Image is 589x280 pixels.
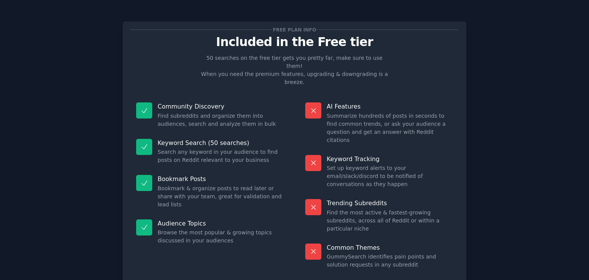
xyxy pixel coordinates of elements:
[158,139,284,147] p: Keyword Search (50 searches)
[271,26,318,34] span: Free plan info
[158,184,284,209] dd: Bookmark & organize posts to read later or share with your team, great for validation and lead lists
[327,102,453,110] p: AI Features
[327,209,453,233] dd: Find the most active & fastest-growing subreddits, across all of Reddit or within a particular niche
[158,102,284,110] p: Community Discovery
[327,253,453,269] dd: GummySearch identifies pain points and solution requests in any subreddit
[327,244,453,252] p: Common Themes
[327,199,453,207] p: Trending Subreddits
[158,175,284,183] p: Bookmark Posts
[158,219,284,227] p: Audience Topics
[131,35,458,49] p: Included in the Free tier
[158,229,284,245] dd: Browse the most popular & growing topics discussed in your audiences
[327,155,453,163] p: Keyword Tracking
[327,112,453,144] dd: Summarize hundreds of posts in seconds to find common trends, or ask your audience a question and...
[327,164,453,188] dd: Set up keyword alerts to your email/slack/discord to be notified of conversations as they happen
[158,112,284,128] dd: Find subreddits and organize them into audiences, search and analyze them in bulk
[198,54,391,86] p: 50 searches on the free tier gets you pretty far, make sure to use them! When you need the premiu...
[158,148,284,164] dd: Search any keyword in your audience to find posts on Reddit relevant to your business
